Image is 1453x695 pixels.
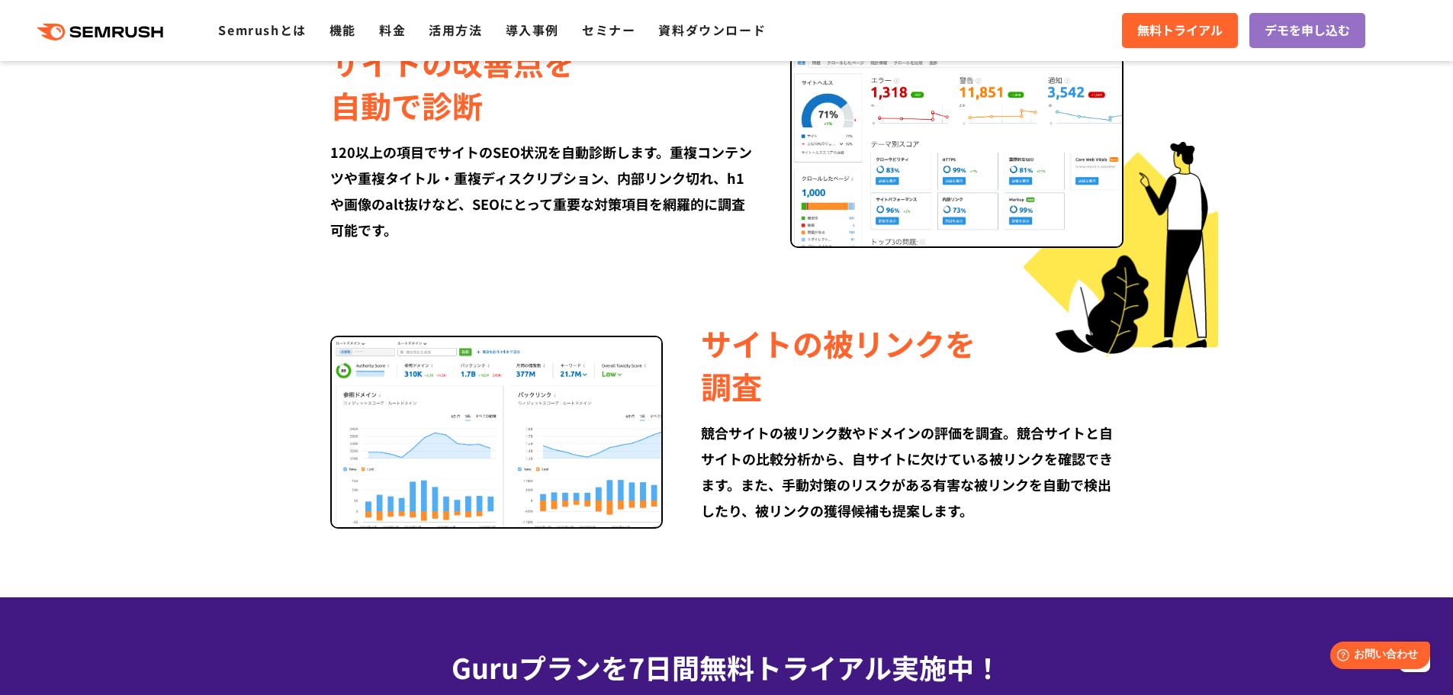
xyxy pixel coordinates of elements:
a: 無料トライアル [1122,13,1238,48]
div: 120以上の項目でサイトのSEO状況を自動診断します。重複コンテンツや重複タイトル・重複ディスクリプション、内部リンク切れ、h1や画像のalt抜けなど、SEOにとって重要な対策項目を網羅的に調査... [330,139,752,243]
span: 無料トライアル実施中！ [699,647,1001,687]
a: 活用方法 [429,21,482,39]
span: 無料トライアル [1137,21,1223,40]
div: Guruプランを7日間 [326,646,1127,687]
a: 機能 [329,21,356,39]
a: 導入事例 [506,21,559,39]
a: Semrushとは [218,21,306,39]
div: サイトの被リンクを 調査 [701,322,1123,407]
a: セミナー [582,21,635,39]
div: 競合サイトの被リンク数やドメインの評価を調査。競合サイトと自サイトの比較分析から、自サイトに欠けている被リンクを確認できます。また、手動対策のリスクがある有害な被リンクを自動で検出したり、被リン... [701,420,1123,523]
a: 料金 [379,21,406,39]
a: デモを申し込む [1249,13,1365,48]
span: デモを申し込む [1265,21,1350,40]
iframe: Help widget launcher [1317,635,1436,678]
a: 資料ダウンロード [658,21,766,39]
div: サイトの改善点を 自動で診断 [330,41,752,127]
